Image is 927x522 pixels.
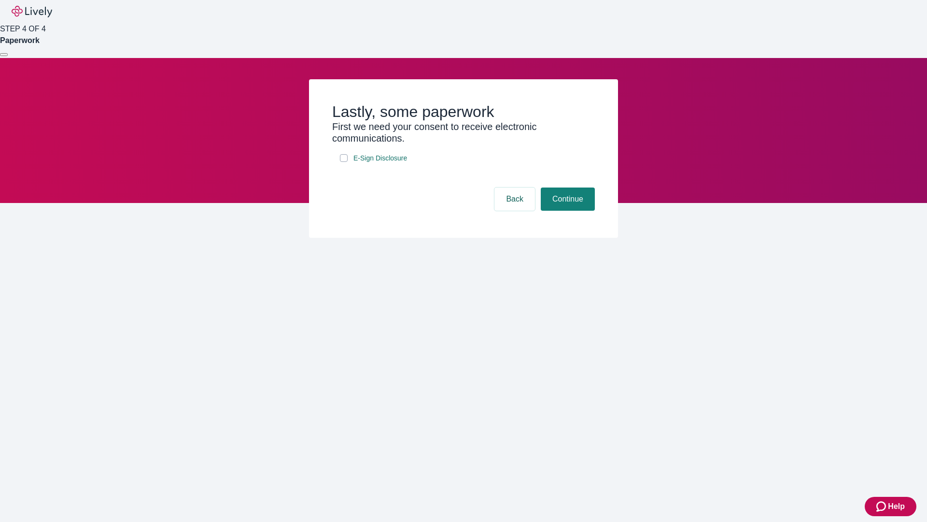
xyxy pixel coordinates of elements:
button: Zendesk support iconHelp [865,497,916,516]
h2: Lastly, some paperwork [332,102,595,121]
svg: Zendesk support icon [876,501,888,512]
img: Lively [12,6,52,17]
h3: First we need your consent to receive electronic communications. [332,121,595,144]
button: Back [494,188,535,211]
button: Continue [541,188,595,211]
span: Help [888,501,905,512]
span: E-Sign Disclosure [353,153,407,163]
a: e-sign disclosure document [351,152,409,164]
